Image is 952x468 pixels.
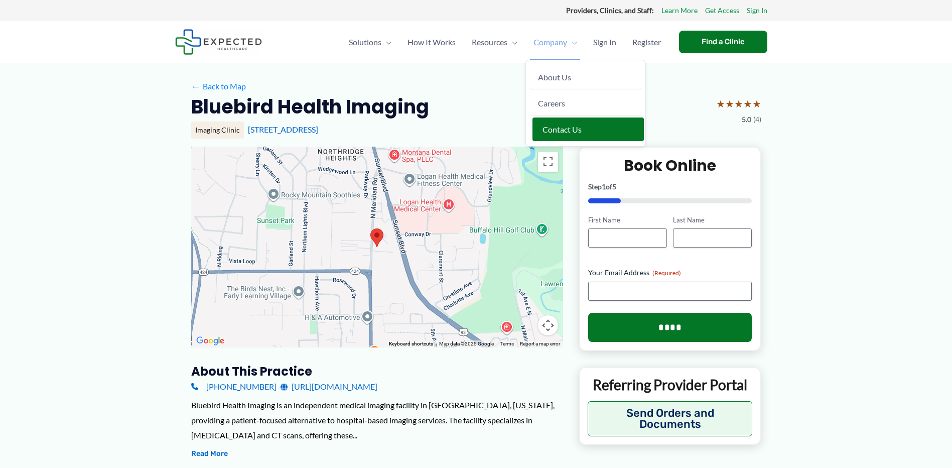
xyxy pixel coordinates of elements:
[464,25,525,60] a: ResourcesMenu Toggle
[705,4,739,17] a: Get Access
[191,94,429,119] h2: Bluebird Health Imaging
[679,31,767,53] a: Find a Clinic
[191,79,246,94] a: ←Back to Map
[632,25,661,60] span: Register
[530,91,641,115] a: Careers
[500,341,514,346] a: Terms (opens in new tab)
[585,25,624,60] a: Sign In
[191,122,244,139] div: Imaging Clinic
[507,25,517,60] span: Menu Toggle
[593,25,616,60] span: Sign In
[520,341,560,346] a: Report a map error
[725,94,734,113] span: ★
[742,113,751,126] span: 5.0
[602,182,606,191] span: 1
[538,98,565,108] span: Careers
[747,4,767,17] a: Sign In
[588,183,752,190] p: Step of
[588,376,753,394] p: Referring Provider Portal
[191,364,563,379] h3: About this practice
[753,113,761,126] span: (4)
[588,401,753,436] button: Send Orders and Documents
[743,94,752,113] span: ★
[341,25,399,60] a: SolutionsMenu Toggle
[191,81,201,91] span: ←
[652,269,681,277] span: (Required)
[542,125,582,134] span: Contact Us
[538,72,571,82] span: About Us
[588,215,667,225] label: First Name
[734,94,743,113] span: ★
[532,118,644,141] a: Contact Us
[588,268,752,278] label: Your Email Address
[566,6,654,15] strong: Providers, Clinics, and Staff:
[472,25,507,60] span: Resources
[191,379,277,394] a: [PHONE_NUMBER]
[281,379,377,394] a: [URL][DOMAIN_NAME]
[191,448,228,460] button: Read More
[752,94,761,113] span: ★
[381,25,391,60] span: Menu Toggle
[407,25,456,60] span: How It Works
[661,4,698,17] a: Learn More
[349,25,381,60] span: Solutions
[567,25,577,60] span: Menu Toggle
[341,25,669,60] nav: Primary Site Navigation
[194,334,227,347] a: Open this area in Google Maps (opens a new window)
[673,215,752,225] label: Last Name
[248,125,318,134] a: [STREET_ADDRESS]
[175,29,262,55] img: Expected Healthcare Logo - side, dark font, small
[439,341,494,346] span: Map data ©2025 Google
[389,340,433,347] button: Keyboard shortcuts
[194,334,227,347] img: Google
[399,25,464,60] a: How It Works
[538,152,558,172] button: Toggle fullscreen view
[612,182,616,191] span: 5
[716,94,725,113] span: ★
[538,315,558,335] button: Map camera controls
[530,65,641,89] a: About Us
[191,398,563,442] div: Bluebird Health Imaging is an independent medical imaging facility in [GEOGRAPHIC_DATA], [US_STAT...
[525,25,585,60] a: CompanyMenu Toggle
[588,156,752,175] h2: Book Online
[624,25,669,60] a: Register
[533,25,567,60] span: Company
